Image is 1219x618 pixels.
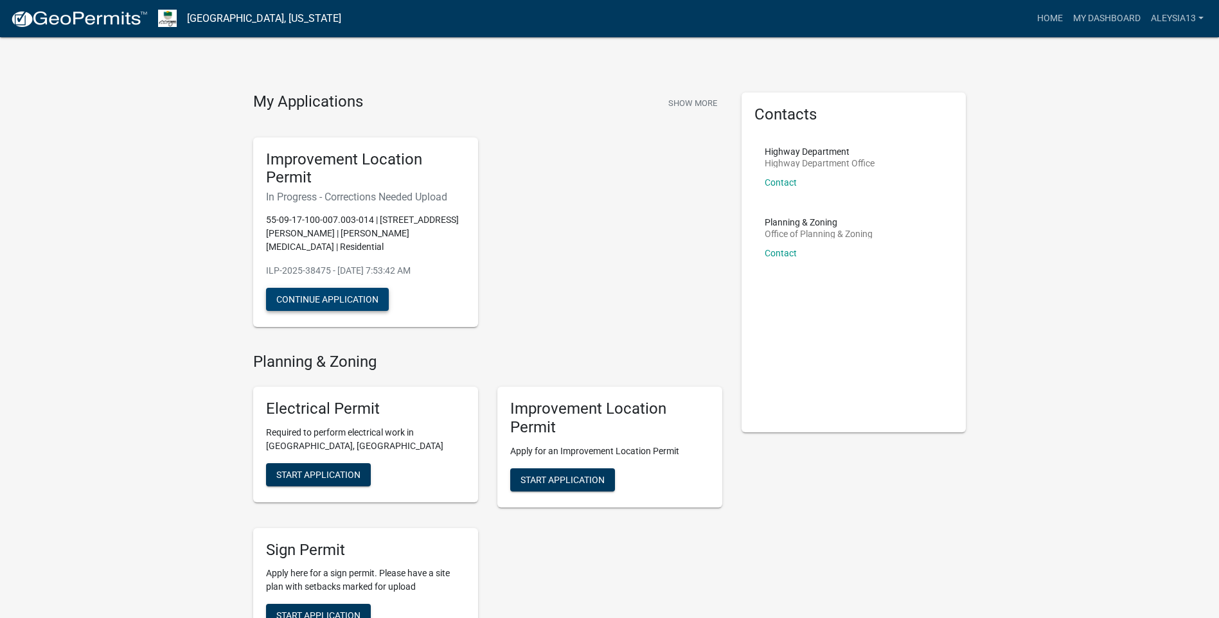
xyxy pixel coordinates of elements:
h6: In Progress - Corrections Needed Upload [266,191,465,203]
a: Contact [765,177,797,188]
h5: Improvement Location Permit [266,150,465,188]
h5: Electrical Permit [266,400,465,418]
p: Highway Department Office [765,159,875,168]
p: 55-09-17-100-007.003-014 | [STREET_ADDRESS][PERSON_NAME] | [PERSON_NAME][MEDICAL_DATA] | Residential [266,213,465,254]
p: ILP-2025-38475 - [DATE] 7:53:42 AM [266,264,465,278]
p: Planning & Zoning [765,218,873,227]
p: Required to perform electrical work in [GEOGRAPHIC_DATA], [GEOGRAPHIC_DATA] [266,426,465,453]
button: Start Application [266,463,371,486]
button: Start Application [510,468,615,491]
a: [GEOGRAPHIC_DATA], [US_STATE] [187,8,341,30]
h4: My Applications [253,93,363,112]
button: Continue Application [266,288,389,311]
span: Start Application [521,474,605,484]
span: Start Application [276,469,360,479]
a: aleysia13 [1146,6,1209,31]
h5: Improvement Location Permit [510,400,709,437]
button: Show More [663,93,722,114]
img: Morgan County, Indiana [158,10,177,27]
p: Office of Planning & Zoning [765,229,873,238]
h4: Planning & Zoning [253,353,722,371]
p: Apply here for a sign permit. Please have a site plan with setbacks marked for upload [266,567,465,594]
p: Apply for an Improvement Location Permit [510,445,709,458]
a: Home [1032,6,1068,31]
h5: Contacts [754,105,954,124]
h5: Sign Permit [266,541,465,560]
a: Contact [765,248,797,258]
p: Highway Department [765,147,875,156]
a: My Dashboard [1068,6,1146,31]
